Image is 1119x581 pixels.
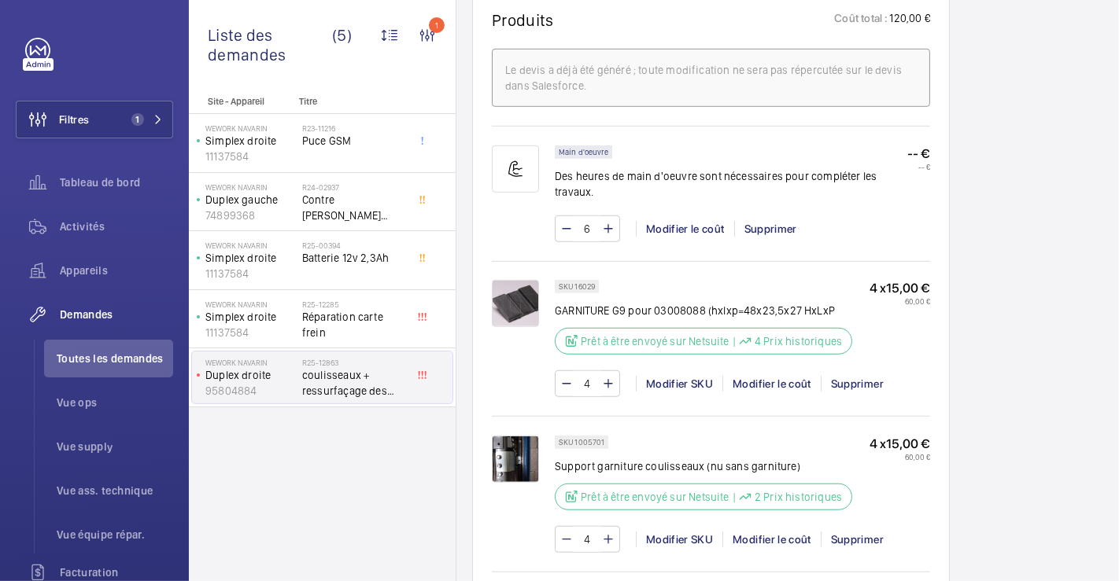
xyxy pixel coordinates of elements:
div: Modifier le coût [722,531,821,547]
div: Supprimer [821,376,893,392]
span: Facturation [60,564,173,580]
span: 1 [131,113,144,126]
p: Wework Navarin [205,300,296,309]
p: Duplex droite [205,367,296,383]
button: Filtres1 [16,101,173,138]
p: 60,00 € [870,452,930,461]
h1: Produits [492,10,554,30]
span: Demandes [60,307,173,322]
p: -- € [907,145,930,162]
span: Appareils [60,263,173,278]
p: Simplex droite [205,309,296,325]
p: Simplex droite [205,133,296,149]
span: Contre [PERSON_NAME] fermator [302,192,406,223]
span: Vue supply [57,439,173,454]
p: Coût total : [834,10,888,30]
div: Modifier SKU [636,531,722,547]
p: Wework Navarin [205,123,296,133]
p: Duplex gauche [205,192,296,208]
div: Supprimer [734,221,807,237]
h2: R23-11216 [302,123,406,133]
span: Vue équipe répar. [57,527,173,542]
p: 11137584 [205,266,296,281]
div: Le devis a déjà été généré ; toute modification ne sera pas répercutée sur le devis dans Salesforce. [505,62,917,94]
p: Prêt à être envoyé sur Netsuite [581,333,729,349]
span: Vue ass. technique [57,483,173,498]
p: 11137584 [205,149,296,164]
p: GARNITURE G9 pour 03008088 (hxlxp=48x23,5x27 HxLxP [555,303,852,318]
div: Modifier SKU [636,376,722,392]
span: Toutes les demandes [57,351,173,366]
p: Wework Navarin [205,358,296,367]
h2: R25-00394 [302,241,406,250]
img: 6Obv3VO2Qw6DViRLPFurzxMJmzrvPoXH4pb3gnn0FjvUkXQV.png [492,436,539,483]
span: Filtres [59,112,89,127]
p: 4 x 15,00 € [870,280,930,296]
p: Site - Appareil [189,96,293,107]
p: Simplex droite [205,250,296,266]
span: Vue ops [57,395,173,410]
span: Liste des demandes [208,25,332,64]
span: Activités [60,219,173,234]
p: Support garniture coulisseaux (nu sans garniture) [555,458,852,474]
p: 95804884 [205,383,296,399]
h2: R25-12863 [302,358,406,367]
p: 11137584 [205,325,296,340]
div: Modifier le coût [722,376,821,392]
p: -- € [907,162,930,171]
p: Des heures de main d'oeuvre sont nécessaires pour compléter les travaux. [555,168,907,200]
p: SKU 1005701 [559,439,604,445]
p: Prêt à être envoyé sur Netsuite [581,489,729,505]
h2: R25-12285 [302,300,406,309]
div: | [733,333,736,349]
p: Titre [299,96,403,107]
p: Main d'oeuvre [559,149,608,155]
h2: R24-02937 [302,182,406,192]
span: Puce GSM [302,133,406,149]
p: Wework Navarin [205,182,296,192]
div: Supprimer [821,531,893,547]
p: 4 Prix historiques [755,333,842,349]
p: 60,00 € [870,296,930,306]
div: | [733,489,736,505]
p: Wework Navarin [205,241,296,250]
div: Modifier le coût [636,221,734,237]
span: Batterie 12v 2,3Ah [302,250,406,266]
p: 74899368 [205,208,296,223]
p: 120,00 € [888,10,930,30]
span: coulisseaux + ressurfaçage des guides [302,367,406,399]
p: 4 x 15,00 € [870,436,930,452]
img: gPULW9KdjzmrQ1wZCyC0zPZ7dZjuLRhGP3i6Q7AM-hWW7v75.png [492,280,539,327]
img: muscle-sm.svg [492,145,539,193]
p: 2 Prix historiques [755,489,842,505]
span: Réparation carte frein [302,309,406,340]
p: SKU 16029 [559,284,595,289]
span: Tableau de bord [60,175,173,190]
